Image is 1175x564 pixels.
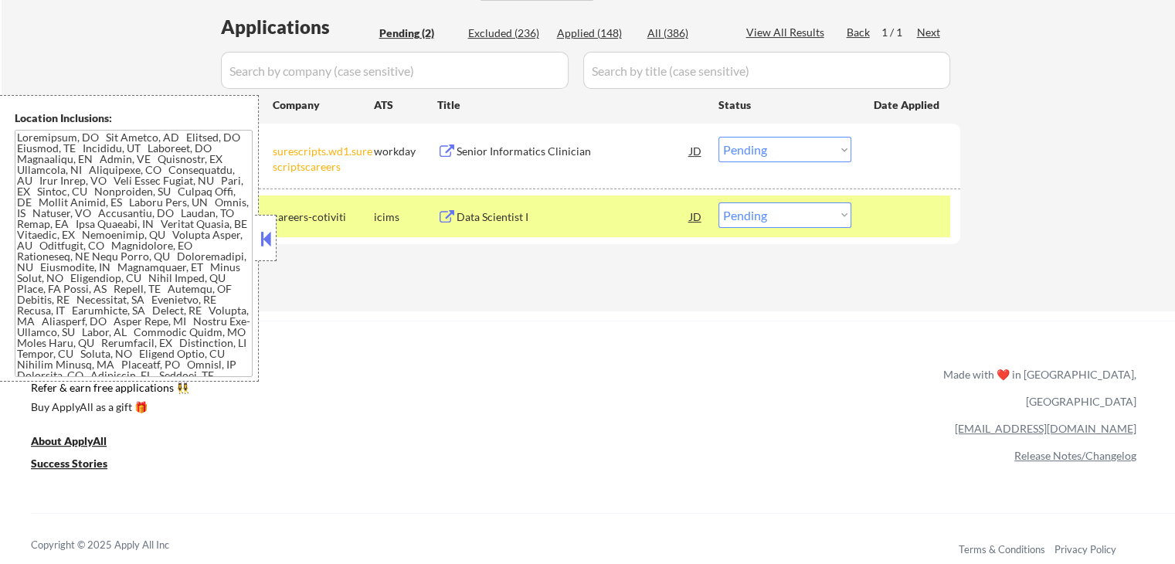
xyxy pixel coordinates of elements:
[688,137,704,165] div: JD
[437,97,704,113] div: Title
[374,144,437,159] div: workday
[457,144,690,159] div: Senior Informatics Clinician
[955,422,1136,435] a: [EMAIL_ADDRESS][DOMAIN_NAME]
[31,434,107,447] u: About ApplyAll
[583,52,950,89] input: Search by title (case sensitive)
[917,25,942,40] div: Next
[468,25,545,41] div: Excluded (236)
[457,209,690,225] div: Data Scientist I
[31,399,185,418] a: Buy ApplyAll as a gift 🎁
[221,18,374,36] div: Applications
[31,455,128,474] a: Success Stories
[15,110,253,126] div: Location Inclusions:
[746,25,829,40] div: View All Results
[557,25,634,41] div: Applied (148)
[374,209,437,225] div: icims
[31,538,209,553] div: Copyright © 2025 Apply All Inc
[31,433,128,452] a: About ApplyAll
[881,25,917,40] div: 1 / 1
[688,202,704,230] div: JD
[273,97,374,113] div: Company
[273,144,374,174] div: surescripts.wd1.surescriptscareers
[31,457,107,470] u: Success Stories
[1054,543,1116,556] a: Privacy Policy
[273,209,374,225] div: careers-cotiviti
[937,361,1136,415] div: Made with ❤️ in [GEOGRAPHIC_DATA], [GEOGRAPHIC_DATA]
[31,382,620,399] a: Refer & earn free applications 👯‍♀️
[847,25,871,40] div: Back
[647,25,725,41] div: All (386)
[379,25,457,41] div: Pending (2)
[874,97,942,113] div: Date Applied
[1014,449,1136,462] a: Release Notes/Changelog
[718,90,851,118] div: Status
[221,52,569,89] input: Search by company (case sensitive)
[959,543,1045,556] a: Terms & Conditions
[31,402,185,413] div: Buy ApplyAll as a gift 🎁
[374,97,437,113] div: ATS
